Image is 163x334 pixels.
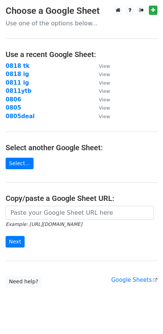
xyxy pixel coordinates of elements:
[99,105,110,111] small: View
[91,88,110,94] a: View
[91,71,110,78] a: View
[111,277,157,283] a: Google Sheets
[6,158,34,169] a: Select...
[91,113,110,120] a: View
[6,104,21,111] a: 0805
[6,19,157,27] p: Use one of the options below...
[6,143,157,152] h4: Select another Google Sheet:
[99,63,110,69] small: View
[91,63,110,69] a: View
[6,6,157,16] h3: Choose a Google Sheet
[6,236,25,248] input: Next
[6,88,31,94] a: 0811ytb
[6,194,157,203] h4: Copy/paste a Google Sheet URL:
[6,50,157,59] h4: Use a recent Google Sheet:
[91,104,110,111] a: View
[99,72,110,77] small: View
[99,114,110,119] small: View
[6,206,154,220] input: Paste your Google Sheet URL here
[6,221,82,227] small: Example: [URL][DOMAIN_NAME]
[91,79,110,86] a: View
[6,71,29,78] a: 0818 ig
[99,97,110,103] small: View
[6,63,29,69] a: 0818 tk
[91,96,110,103] a: View
[6,96,21,103] a: 0806
[6,113,35,120] a: 0805deal
[99,88,110,94] small: View
[6,79,29,86] a: 0811 ig
[99,80,110,86] small: View
[6,276,42,287] a: Need help?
